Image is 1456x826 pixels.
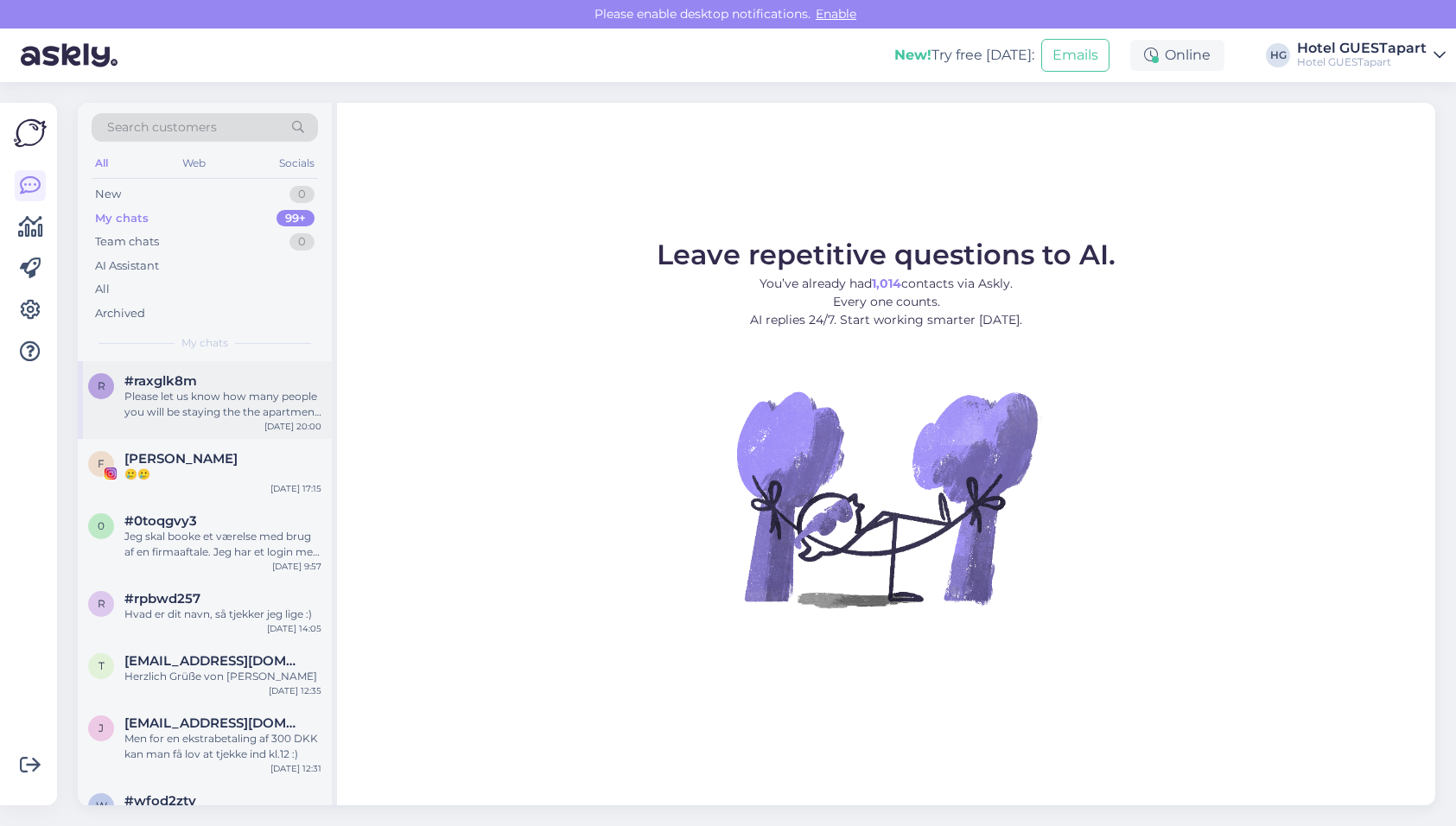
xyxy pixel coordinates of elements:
div: Team chats [95,233,159,251]
p: You’ve already had contacts via Askly. Every one counts. AI replies 24/7. Start working smarter [... [657,275,1116,329]
span: Frederikke Lyhne-Petersen [124,451,238,467]
span: #raxglk8m [124,373,197,389]
div: [DATE] 12:35 [269,684,321,697]
div: [DATE] 12:31 [270,762,321,775]
button: Emails [1041,39,1109,72]
span: Search customers [107,118,217,137]
span: Enable [811,6,862,22]
div: Hotel GUESTapart [1297,41,1427,55]
div: Herzlich Grüße von [PERSON_NAME] [124,669,321,684]
span: 0 [98,519,105,532]
div: All [95,281,110,298]
span: Leave repetitive questions to AI. [657,238,1116,271]
div: [DATE] 17:15 [270,482,321,495]
div: 0 [289,233,315,251]
span: My chats [181,335,228,351]
img: Askly Logo [14,117,47,149]
div: 0 [289,186,315,203]
span: j [99,721,104,734]
div: My chats [95,210,149,227]
div: Socials [276,152,318,175]
div: 99+ [277,210,315,227]
img: No Chat active [731,343,1042,654]
div: [DATE] 14:05 [267,622,321,635]
div: 🥲🥲 [124,467,321,482]
span: r [98,597,105,610]
div: Online [1130,40,1224,71]
span: #0toqgvy3 [124,513,197,529]
div: [DATE] 20:00 [264,420,321,433]
span: F [98,457,105,470]
div: Try free [DATE]: [894,45,1034,66]
div: Web [179,152,209,175]
div: [DATE] 9:57 [272,560,321,573]
span: w [96,799,107,812]
div: Men for en ekstrabetaling af 300 DKK kan man få lov at tjekke ind kl.12 :) [124,731,321,762]
div: Hotel GUESTapart [1297,55,1427,69]
div: HG [1266,43,1290,67]
div: New [95,186,121,203]
span: tthofbauer@web.de [124,653,304,669]
div: Please let us know how many people you will be staying the the apartment when you know it. so we ... [124,389,321,420]
b: 1,014 [872,276,901,291]
div: Archived [95,305,145,322]
span: julianebredo@outlook.dk [124,715,304,731]
div: Hvad er dit navn, så tjekker jeg lige :) [124,607,321,622]
b: New! [894,47,931,63]
a: Hotel GUESTapartHotel GUESTapart [1297,41,1446,69]
span: t [99,659,105,672]
div: All [92,152,111,175]
span: #rpbwd257 [124,591,200,607]
div: Jeg skal booke et værelse med brug af en firmaaftale. Jeg har et login men jeg er i tvivl om, hvo... [124,529,321,560]
div: AI Assistant [95,257,159,275]
span: #wfod2ztv [124,793,196,809]
span: r [98,379,105,392]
